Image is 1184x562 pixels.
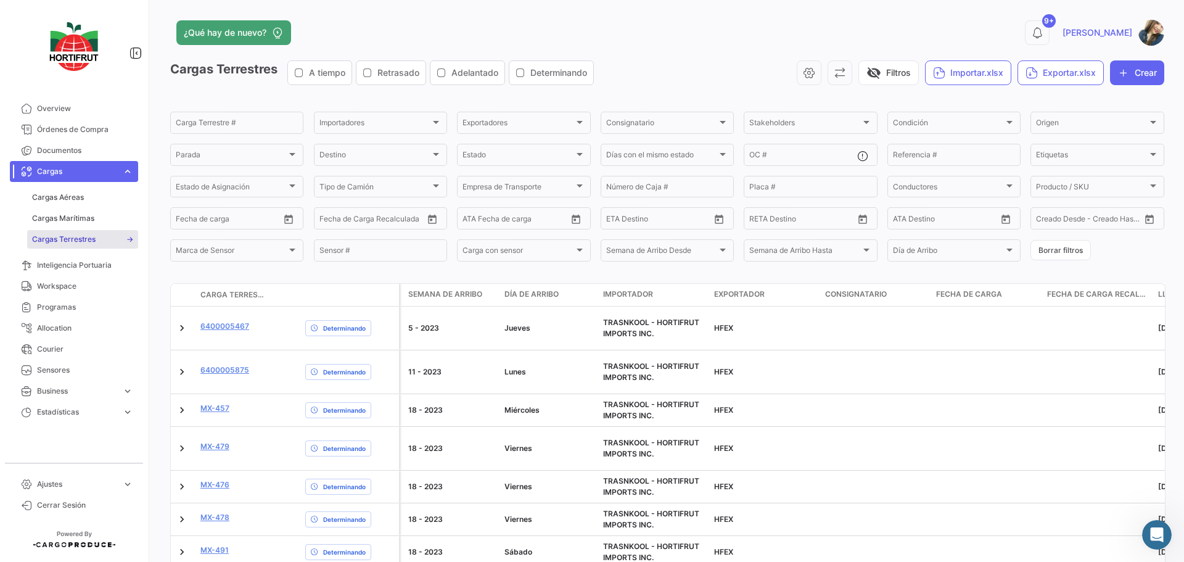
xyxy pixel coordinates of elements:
[893,248,1004,257] span: Día de Arribo
[504,366,593,378] div: Lunes
[603,542,699,562] span: TRASNKOOL - HORTIFRUT IMPORTS INC.
[77,12,169,21] h1: Cargo Produce Inc.
[504,547,593,558] div: Sábado
[37,323,133,334] span: Allocation
[19,372,29,382] button: Selector de emoji
[35,7,55,27] div: Profile image for Rocio
[10,297,138,318] a: Programas
[709,284,820,306] datatable-header-cell: Exportador
[37,479,117,490] span: Ajustes
[603,400,699,420] span: TRASNKOOL - HORTIFRUT IMPORTS INC.
[37,281,133,292] span: Workspace
[1142,520,1172,550] iframe: Intercom live chat
[451,67,498,79] span: Adelantado
[1036,184,1147,193] span: Producto / SKU
[10,318,138,339] a: Allocation
[319,216,342,225] input: Desde
[408,405,495,416] div: 18 - 2023
[10,255,138,276] a: Inteligencia Portuaria
[37,407,117,418] span: Estadísticas
[323,367,366,377] span: Determinando
[193,5,216,28] button: Inicio
[212,367,231,387] button: Enviar un mensaje…
[462,216,501,225] input: ATD Desde
[164,104,237,112] div: No se pudo enviar
[714,405,733,415] span: HFEX
[37,124,133,135] span: Órdenes de Compra
[300,290,399,300] datatable-header-cell: Estado de Envio
[504,481,593,492] div: Viernes
[27,209,138,228] a: Cargas Marítimas
[176,546,188,558] a: Expand/Collapse Row
[504,514,593,525] div: Viernes
[176,152,287,161] span: Parada
[925,60,1011,85] button: Importar.xlsx
[603,509,699,529] span: TRASNKOOL - HORTIFRUT IMPORTS INC.
[176,20,291,45] button: ¿Qué hay de nuevo?
[200,289,265,300] span: Carga Terrestre #
[637,216,686,225] input: Hasta
[54,56,227,92] div: Buen día, me pueden ayudar con una cuenta espejo de la LT transportes temperaturas controladas
[893,120,1004,129] span: Condición
[39,372,49,382] button: Selector de gif
[462,248,573,257] span: Carga con sensor
[200,479,229,490] a: MX-476
[37,386,117,397] span: Business
[1036,152,1147,161] span: Etiquetas
[1091,216,1140,225] input: Creado Hasta
[319,120,430,129] span: Importadores
[32,192,84,203] span: Cargas Aéreas
[27,188,138,207] a: Cargas Aéreas
[176,248,287,257] span: Marca de Sensor
[1042,284,1153,306] datatable-header-cell: Fecha de Carga Recalculada
[122,479,133,490] span: expand_more
[825,289,887,300] span: Consignatario
[866,65,881,80] span: visibility_off
[931,284,1042,306] datatable-header-cell: Fecha de carga
[10,48,237,126] div: Mensaje fallido
[1036,120,1147,129] span: Origen
[10,119,138,140] a: Órdenes de Compra
[820,284,931,306] datatable-header-cell: Consignatario
[309,67,345,79] span: A tiempo
[37,500,133,511] span: Cerrar Sesión
[1063,27,1132,39] span: [PERSON_NAME]
[32,213,94,224] span: Cargas Marítimas
[710,210,728,228] button: Open calendar
[319,184,430,193] span: Tipo de Camión
[893,184,1004,193] span: Conductores
[176,481,188,493] a: Expand/Collapse Row
[714,514,733,524] span: HFEX
[504,405,593,416] div: Miércoles
[200,365,249,376] a: 6400005875
[323,323,366,333] span: Determinando
[176,184,287,193] span: Estado de Asignación
[279,210,298,228] button: Open calendar
[10,140,138,161] a: Documentos
[408,481,495,492] div: 18 - 2023
[323,482,366,492] span: Determinando
[606,152,717,161] span: Días con el mismo estado
[408,323,495,334] div: 5 - 2023
[858,60,919,85] button: visibility_offFiltros
[200,403,229,414] a: MX-457
[853,210,872,228] button: Open calendar
[939,216,989,225] input: ATA Hasta
[176,404,188,416] a: Expand/Collapse Row
[714,482,733,491] span: HFEX
[504,289,559,300] span: Día de Arribo
[714,444,733,453] span: HFEX
[288,61,351,85] button: A tiempo
[323,514,366,524] span: Determinando
[200,545,229,556] a: MX-491
[122,386,133,397] span: expand_more
[714,547,733,556] span: HFEX
[408,547,495,558] div: 18 - 2023
[10,276,138,297] a: Workspace
[200,512,229,523] a: MX-478
[510,216,559,225] input: ATD Hasta
[184,414,236,423] b: Reconectar
[530,67,587,79] span: Determinando
[499,284,598,306] datatable-header-cell: Día de Arribo
[184,415,236,423] button: Reconectar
